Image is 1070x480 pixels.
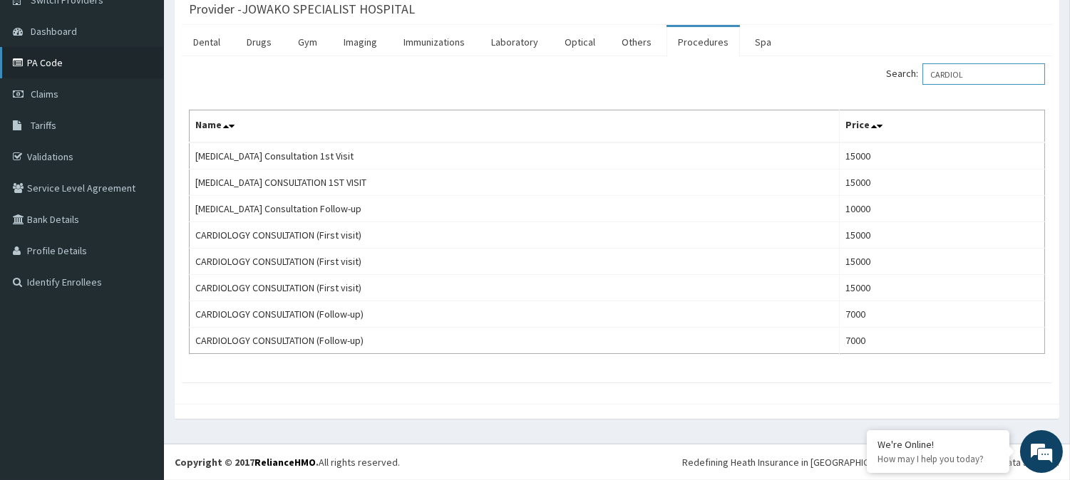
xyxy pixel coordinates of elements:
td: [MEDICAL_DATA] Consultation 1st Visit [190,142,840,169]
p: How may I help you today? [878,453,999,465]
td: 15000 [840,249,1045,275]
td: 10000 [840,196,1045,222]
a: Laboratory [480,27,550,57]
a: RelianceHMO [254,456,316,469]
h3: Provider - JOWAKO SPECIALIST HOSPITAL [189,3,415,16]
td: 15000 [840,222,1045,249]
td: CARDIOLOGY CONSULTATION (First visit) [190,222,840,249]
td: 15000 [840,169,1045,196]
a: Procedures [667,27,740,57]
div: Redefining Heath Insurance in [GEOGRAPHIC_DATA] using Telemedicine and Data Science! [682,455,1059,469]
a: Drugs [235,27,283,57]
th: Price [840,110,1045,143]
a: Imaging [332,27,389,57]
td: CARDIOLOGY CONSULTATION (First visit) [190,275,840,301]
td: 15000 [840,275,1045,301]
img: d_794563401_company_1708531726252_794563401 [26,71,58,107]
td: 7000 [840,328,1045,354]
td: [MEDICAL_DATA] Consultation Follow-up [190,196,840,222]
a: Immunizations [392,27,476,57]
td: CARDIOLOGY CONSULTATION (First visit) [190,249,840,275]
a: Optical [553,27,607,57]
div: Chat with us now [74,80,240,98]
strong: Copyright © 2017 . [175,456,319,469]
td: CARDIOLOGY CONSULTATION (Follow-up) [190,301,840,328]
textarea: Type your message and hit 'Enter' [7,325,272,375]
span: Dashboard [31,25,77,38]
footer: All rights reserved. [164,444,1070,480]
a: Dental [182,27,232,57]
td: CARDIOLOGY CONSULTATION (Follow-up) [190,328,840,354]
label: Search: [886,63,1045,85]
div: We're Online! [878,438,999,451]
a: Others [610,27,663,57]
a: Gym [287,27,329,57]
input: Search: [922,63,1045,85]
td: [MEDICAL_DATA] CONSULTATION 1ST VISIT [190,169,840,196]
th: Name [190,110,840,143]
a: Spa [744,27,783,57]
span: We're online! [83,147,197,291]
span: Tariffs [31,119,56,132]
div: Minimize live chat window [234,7,268,41]
span: Claims [31,88,58,100]
td: 15000 [840,142,1045,169]
td: 7000 [840,301,1045,328]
